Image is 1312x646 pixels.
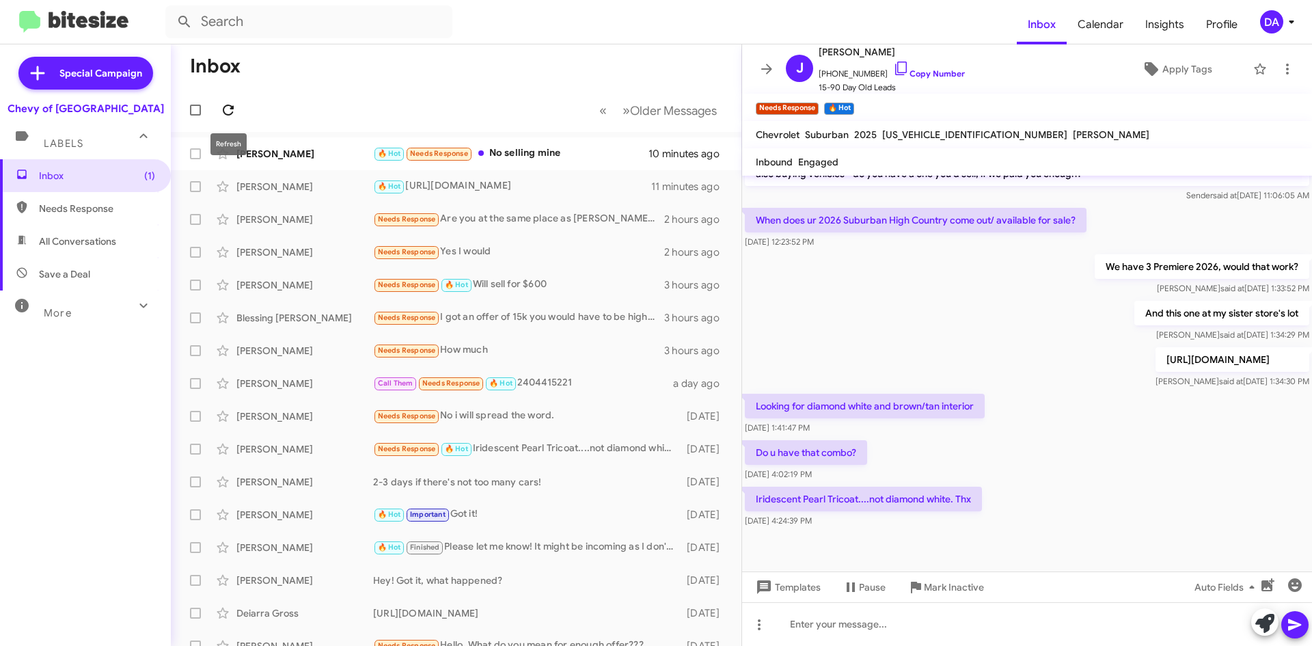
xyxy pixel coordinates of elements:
div: 3 hours ago [664,311,730,325]
span: Special Campaign [59,66,142,80]
div: Will sell for $600 [373,277,664,293]
span: [DATE] 4:24:39 PM [745,515,812,526]
span: Needs Response [378,280,436,289]
p: Looking for diamond white and brown/tan interior [745,394,985,418]
span: Apply Tags [1162,57,1212,81]
span: 🔥 Hot [445,444,468,453]
span: said at [1219,376,1243,386]
a: Inbox [1017,5,1067,44]
span: Auto Fields [1194,575,1260,600]
div: [DATE] [680,409,730,423]
div: Please let me know! It might be incoming as I don't see any on my inventory [373,539,680,555]
span: 🔥 Hot [378,543,401,552]
div: 11 minutes ago [651,180,730,193]
p: [URL][DOMAIN_NAME] [1156,347,1309,372]
div: [PERSON_NAME] [236,574,373,587]
div: Iridescent Pearl Tricoat....not diamond white. Thx [373,441,680,457]
span: [PHONE_NUMBER] [819,60,965,81]
div: Hey! Got it, what happened? [373,574,680,587]
div: Chevy of [GEOGRAPHIC_DATA] [8,102,164,116]
div: 3 hours ago [664,278,730,292]
button: Next [614,96,725,124]
span: Older Messages [630,103,717,118]
div: [PERSON_NAME] [236,442,373,456]
span: [PERSON_NAME] [DATE] 1:34:30 PM [1156,376,1309,386]
div: [PERSON_NAME] [236,475,373,489]
span: [PERSON_NAME] [819,44,965,60]
small: 🔥 Hot [824,103,853,115]
div: [PERSON_NAME] [236,278,373,292]
span: More [44,307,72,319]
span: Finished [410,543,440,552]
span: (1) [144,169,155,183]
div: [URL][DOMAIN_NAME] [373,178,651,194]
div: [PERSON_NAME] [236,147,373,161]
button: Templates [742,575,832,600]
div: No selling mine [373,146,648,161]
div: [DATE] [680,541,730,554]
span: All Conversations [39,234,116,248]
button: DA [1248,10,1297,33]
span: Mark Inactive [924,575,984,600]
div: 2-3 days if there's not too many cars! [373,475,680,489]
span: Inbound [756,156,793,168]
div: I got an offer of 15k you would have to be higher than that [373,310,664,325]
div: 2404415221 [373,375,673,391]
span: [PERSON_NAME] [DATE] 1:34:29 PM [1156,329,1309,340]
div: Deiarra Gross [236,606,373,620]
div: How much [373,342,664,358]
span: 🔥 Hot [445,280,468,289]
button: Auto Fields [1184,575,1271,600]
div: 3 hours ago [664,344,730,358]
div: 2 hours ago [664,213,730,226]
button: Mark Inactive [897,575,995,600]
button: Apply Tags [1106,57,1246,81]
div: Blessing [PERSON_NAME] [236,311,373,325]
span: Sender [DATE] 11:06:05 AM [1186,190,1309,200]
a: Insights [1134,5,1195,44]
button: Pause [832,575,897,600]
h1: Inbox [190,55,241,77]
span: [DATE] 4:02:19 PM [745,469,812,479]
span: 2025 [854,129,877,141]
p: We have 3 Premiere 2026, would that work? [1095,254,1309,279]
span: said at [1213,190,1237,200]
span: Needs Response [378,412,436,420]
span: « [599,102,607,119]
a: Calendar [1067,5,1134,44]
span: Needs Response [378,215,436,224]
span: Important [410,510,446,519]
span: Pause [859,575,886,600]
div: [DATE] [680,475,730,489]
span: [PERSON_NAME] [1073,129,1149,141]
a: Profile [1195,5,1248,44]
span: said at [1220,329,1244,340]
span: Needs Response [378,313,436,322]
button: Previous [591,96,615,124]
span: [DATE] 12:23:52 PM [745,237,814,247]
span: » [623,102,630,119]
div: [PERSON_NAME] [236,409,373,423]
span: 🔥 Hot [489,379,512,388]
div: [DATE] [680,606,730,620]
span: 🔥 Hot [378,149,401,158]
span: Needs Response [378,247,436,256]
a: Copy Number [893,68,965,79]
span: [US_VEHICLE_IDENTIFICATION_NUMBER] [882,129,1067,141]
div: 10 minutes ago [648,147,730,161]
div: [PERSON_NAME] [236,541,373,554]
p: Iridescent Pearl Tricoat....not diamond white. Thx [745,487,982,511]
div: a day ago [673,377,730,390]
span: Needs Response [378,346,436,355]
div: 2 hours ago [664,245,730,259]
p: When does ur 2026 Suburban High Country come out/ available for sale? [745,208,1086,232]
div: Refresh [210,133,247,155]
span: Needs Response [378,444,436,453]
p: Do u have that combo? [745,440,867,465]
div: Are you at the same place as [PERSON_NAME], I got a text from him too [373,211,664,227]
span: Needs Response [410,149,468,158]
span: 🔥 Hot [378,510,401,519]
